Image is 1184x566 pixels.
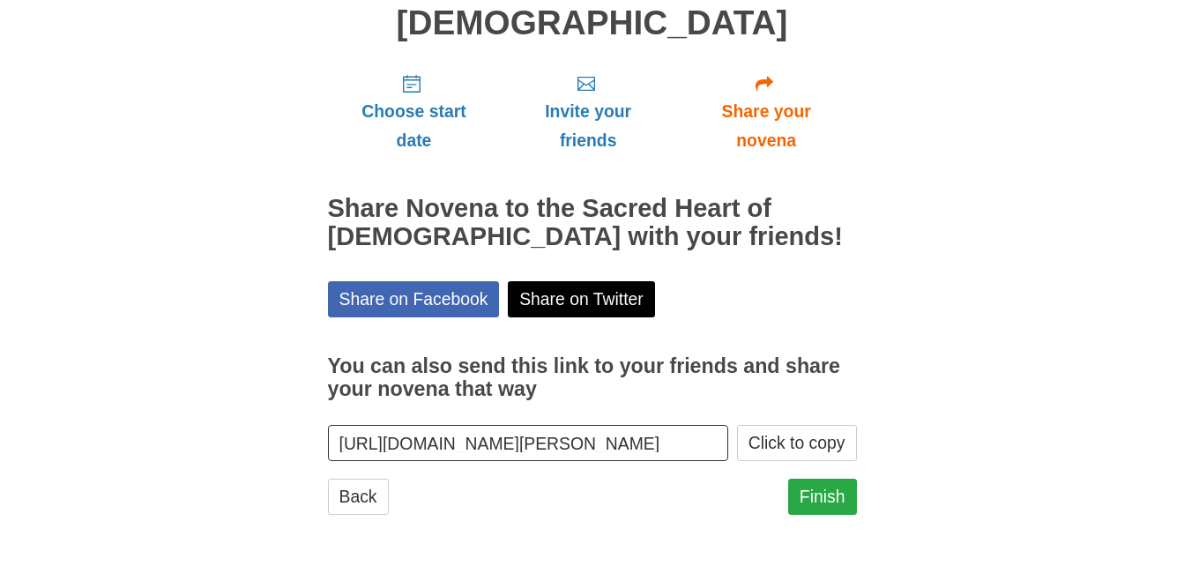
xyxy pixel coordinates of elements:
[346,97,483,155] span: Choose start date
[328,281,500,317] a: Share on Facebook
[328,195,857,251] h2: Share Novena to the Sacred Heart of [DEMOGRAPHIC_DATA] with your friends!
[788,479,857,515] a: Finish
[737,425,857,461] button: Click to copy
[676,59,857,164] a: Share your novena
[328,59,501,164] a: Choose start date
[500,59,675,164] a: Invite your friends
[328,355,857,400] h3: You can also send this link to your friends and share your novena that way
[508,281,655,317] a: Share on Twitter
[328,479,389,515] a: Back
[694,97,839,155] span: Share your novena
[518,97,658,155] span: Invite your friends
